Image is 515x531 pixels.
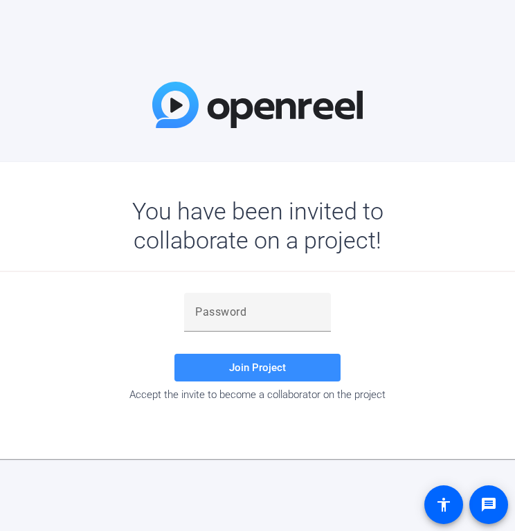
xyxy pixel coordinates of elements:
[174,354,341,381] button: Join Project
[195,304,320,321] input: Password
[480,496,497,513] mat-icon: message
[229,361,286,374] span: Join Project
[92,197,424,255] div: You have been invited to collaborate on a project!
[435,496,452,513] mat-icon: accessibility
[152,82,363,128] img: OpenReel Logo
